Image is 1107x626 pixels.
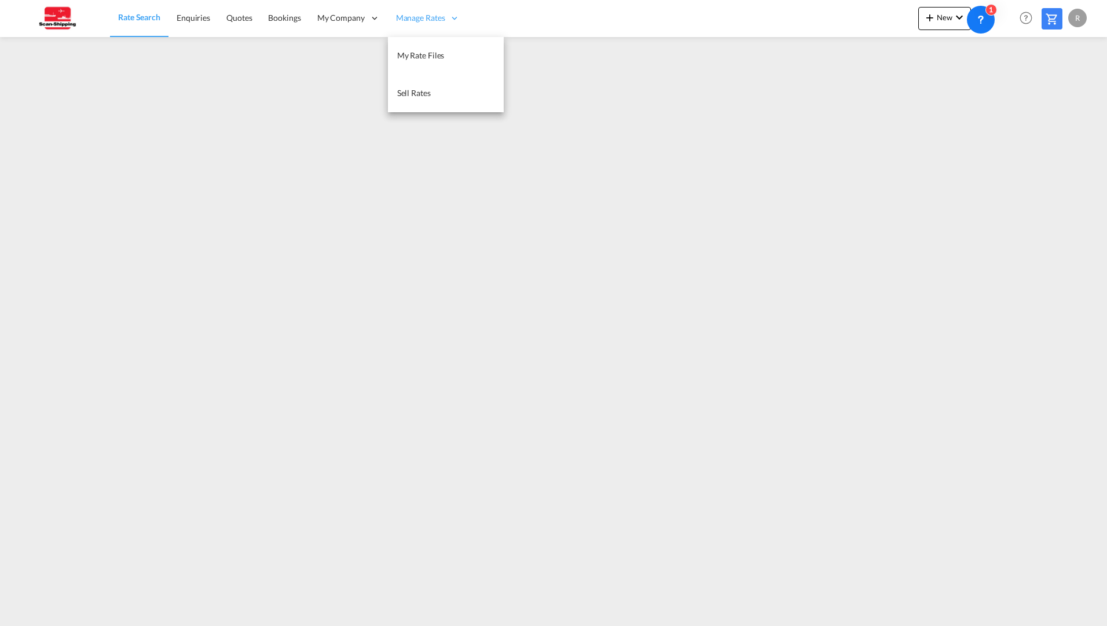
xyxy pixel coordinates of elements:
[923,13,966,22] span: New
[396,12,445,24] span: Manage Rates
[388,37,504,75] a: My Rate Files
[952,10,966,24] md-icon: icon-chevron-down
[923,10,937,24] md-icon: icon-plus 400-fg
[397,50,445,60] span: My Rate Files
[268,13,300,23] span: Bookings
[17,5,96,31] img: 123b615026f311ee80dabbd30bc9e10f.jpg
[1068,9,1087,27] div: R
[226,13,252,23] span: Quotes
[397,88,431,98] span: Sell Rates
[317,12,365,24] span: My Company
[388,75,504,112] a: Sell Rates
[1016,8,1036,28] span: Help
[177,13,210,23] span: Enquiries
[1016,8,1042,29] div: Help
[118,12,160,22] span: Rate Search
[918,7,971,30] button: icon-plus 400-fgNewicon-chevron-down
